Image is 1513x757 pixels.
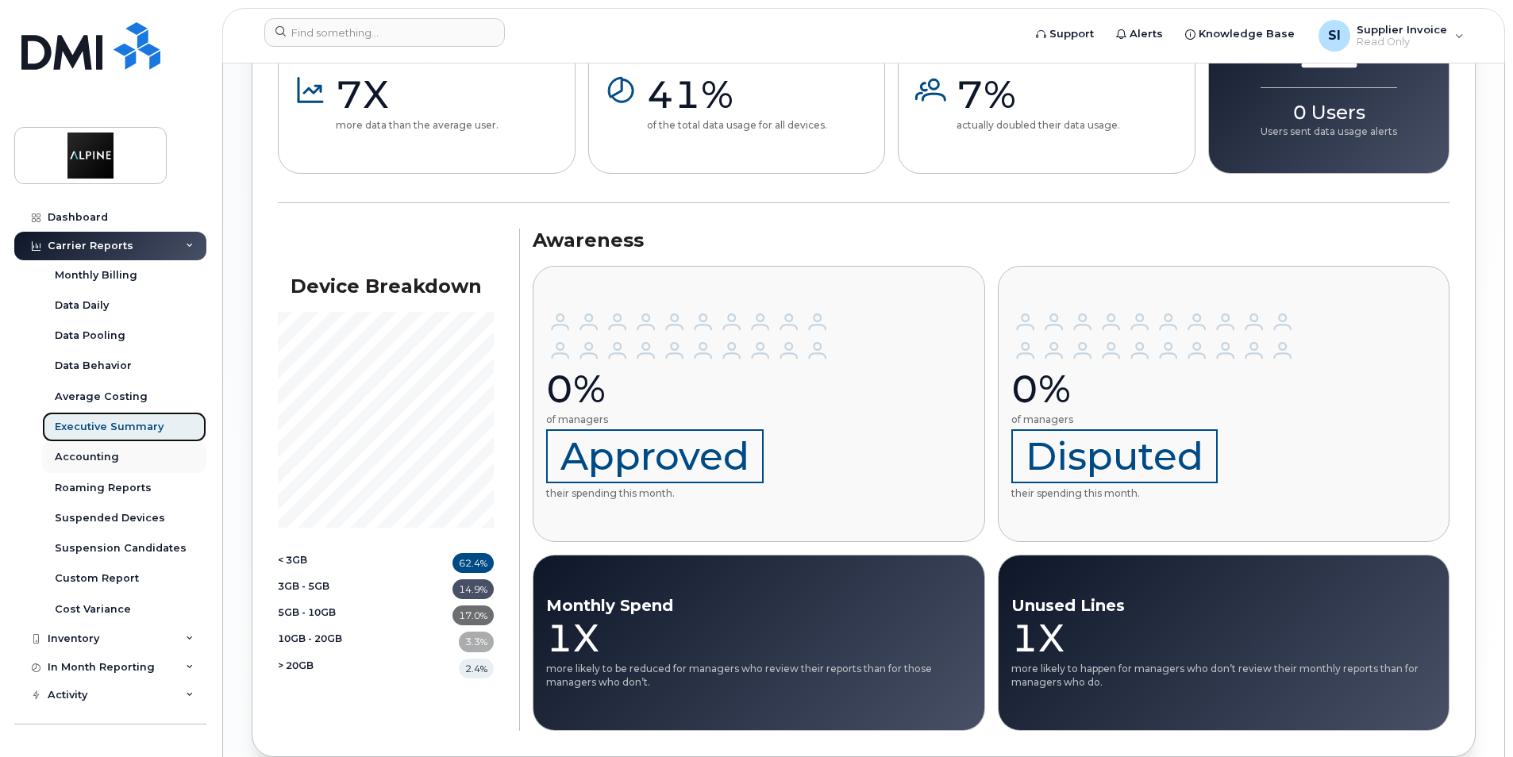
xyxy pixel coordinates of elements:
[546,614,972,662] div: 1X
[1105,18,1174,50] a: Alerts
[1011,429,1297,500] p: their spending this month.
[1025,18,1105,50] a: Support
[1199,26,1295,42] span: Knowledge Base
[278,632,342,651] span: 10GB - 20GB
[1357,23,1447,36] span: Supplier Invoice
[647,71,827,118] div: 41%
[1011,662,1437,689] p: more likely to happen for managers who don’t review their monthly reports than for managers who do.
[1011,413,1297,426] p: of managers
[278,275,494,298] h3: Device Breakdown
[264,18,505,47] input: Find something...
[278,605,336,625] span: 5GB - 10GB
[957,118,1120,132] p: actually doubled their data usage.
[1307,20,1475,52] div: Supplier Invoice
[647,118,827,132] p: of the total data usage for all devices.
[546,429,764,483] span: Approved
[1261,87,1397,125] div: 0 Users
[1130,26,1163,42] span: Alerts
[278,553,307,573] span: < 3GB
[452,553,494,573] div: 62.4%
[278,579,329,599] span: 3GB - 5GB
[546,413,832,426] p: of managers
[546,662,972,689] p: more likely to be reduced for managers who review their reports than for those managers who don’t.
[898,29,1195,174] button: 7%actually doubled their data usage.
[459,632,494,651] div: 3.3%
[1011,597,1437,614] h4: Unused Lines
[1011,429,1218,483] span: Disputed
[336,118,499,132] p: more data than the average user.
[546,429,832,500] p: their spending this month.
[1011,365,1297,413] div: 0%
[1328,26,1341,45] span: SI
[1049,26,1094,42] span: Support
[546,597,972,614] h4: Monthly Spend
[1174,18,1306,50] a: Knowledge Base
[1357,36,1447,48] span: Read Only
[278,29,576,174] button: 7Xmore data than the average user.
[1261,125,1397,138] p: Users sent data usage alerts
[546,365,832,413] div: 0%
[957,71,1120,118] div: 7%
[1011,614,1437,662] div: 1X
[278,659,314,678] span: > 20GB
[336,71,499,118] div: 7X
[452,605,494,625] div: 17.0%
[452,579,494,599] div: 14.9%
[533,229,1449,252] h3: Awareness
[459,659,494,678] div: 2.4%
